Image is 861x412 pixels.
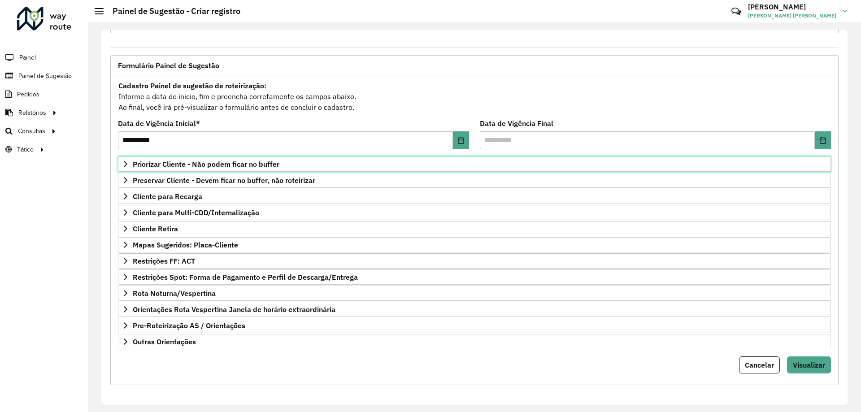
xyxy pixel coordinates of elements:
[104,6,240,16] h2: Painel de Sugestão - Criar registro
[118,189,831,204] a: Cliente para Recarga
[133,257,195,265] span: Restrições FF: ACT
[17,145,34,154] span: Tático
[118,156,831,172] a: Priorizar Cliente - Não podem ficar no buffer
[133,225,178,232] span: Cliente Retira
[118,173,831,188] a: Preservar Cliente - Devem ficar no buffer, não roteirizar
[118,80,831,113] div: Informe a data de inicio, fim e preencha corretamente os campos abaixo. Ao final, você irá pré-vi...
[133,160,279,168] span: Priorizar Cliente - Não podem ficar no buffer
[17,90,39,99] span: Pedidos
[133,241,238,248] span: Mapas Sugeridos: Placa-Cliente
[118,334,831,349] a: Outras Orientações
[133,290,216,297] span: Rota Noturna/Vespertina
[18,108,46,117] span: Relatórios
[18,71,72,81] span: Painel de Sugestão
[133,193,202,200] span: Cliente para Recarga
[118,62,219,69] span: Formulário Painel de Sugestão
[118,81,266,90] strong: Cadastro Painel de sugestão de roteirização:
[793,360,825,369] span: Visualizar
[739,356,780,373] button: Cancelar
[118,302,831,317] a: Orientações Rota Vespertina Janela de horário extraordinária
[748,12,836,20] span: [PERSON_NAME] [PERSON_NAME]
[133,177,315,184] span: Preservar Cliente - Devem ficar no buffer, não roteirizar
[787,356,831,373] button: Visualizar
[118,318,831,333] a: Pre-Roteirização AS / Orientações
[18,126,45,136] span: Consultas
[118,118,200,129] label: Data de Vigência Inicial
[118,237,831,252] a: Mapas Sugeridos: Placa-Cliente
[118,221,831,236] a: Cliente Retira
[133,209,259,216] span: Cliente para Multi-CDD/Internalização
[453,131,469,149] button: Choose Date
[745,360,774,369] span: Cancelar
[133,338,196,345] span: Outras Orientações
[480,118,553,129] label: Data de Vigência Final
[133,306,335,313] span: Orientações Rota Vespertina Janela de horário extraordinária
[133,273,358,281] span: Restrições Spot: Forma de Pagamento e Perfil de Descarga/Entrega
[118,269,831,285] a: Restrições Spot: Forma de Pagamento e Perfil de Descarga/Entrega
[133,322,245,329] span: Pre-Roteirização AS / Orientações
[19,53,36,62] span: Painel
[726,2,746,21] a: Contato Rápido
[118,286,831,301] a: Rota Noturna/Vespertina
[118,205,831,220] a: Cliente para Multi-CDD/Internalização
[118,253,831,269] a: Restrições FF: ACT
[815,131,831,149] button: Choose Date
[748,3,836,11] h3: [PERSON_NAME]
